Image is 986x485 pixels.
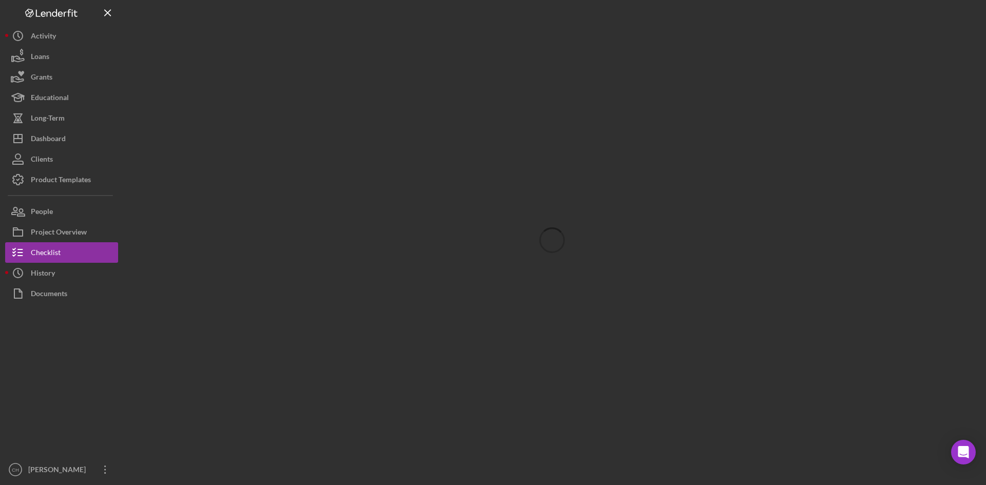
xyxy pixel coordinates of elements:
button: Documents [5,283,118,304]
button: Activity [5,26,118,46]
div: History [31,263,55,286]
button: History [5,263,118,283]
div: Documents [31,283,67,306]
button: People [5,201,118,222]
div: Open Intercom Messenger [951,440,976,464]
div: Grants [31,67,52,90]
div: Long-Term [31,108,65,131]
button: Educational [5,87,118,108]
div: Educational [31,87,69,110]
div: Dashboard [31,128,66,151]
button: Long-Term [5,108,118,128]
button: CH[PERSON_NAME] [5,459,118,480]
button: Grants [5,67,118,87]
div: People [31,201,53,224]
button: Dashboard [5,128,118,149]
div: [PERSON_NAME] [26,459,92,482]
div: Product Templates [31,169,91,192]
button: Project Overview [5,222,118,242]
text: CH [12,467,19,473]
button: Loans [5,46,118,67]
div: Checklist [31,242,61,265]
div: Clients [31,149,53,172]
button: Clients [5,149,118,169]
div: Project Overview [31,222,87,245]
div: Activity [31,26,56,49]
button: Checklist [5,242,118,263]
button: Product Templates [5,169,118,190]
div: Loans [31,46,49,69]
